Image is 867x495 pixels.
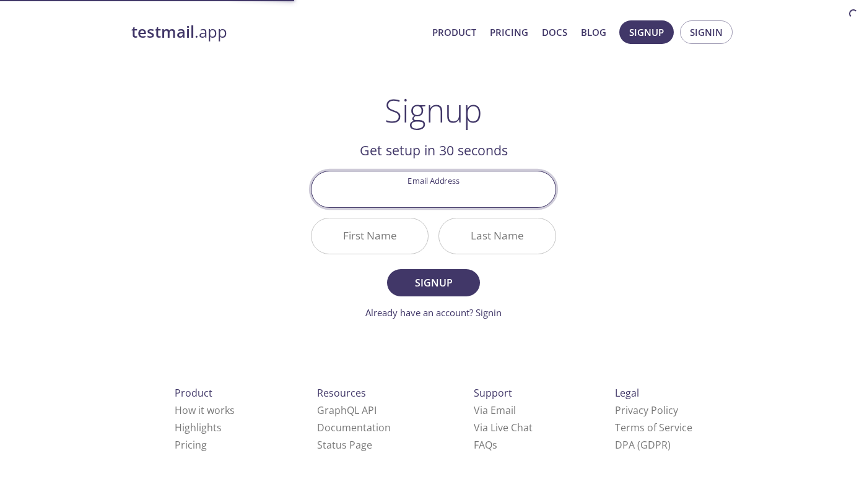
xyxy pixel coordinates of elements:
[581,24,606,40] a: Blog
[542,24,567,40] a: Docs
[175,438,207,452] a: Pricing
[474,386,512,400] span: Support
[175,386,212,400] span: Product
[385,92,482,129] h1: Signup
[474,438,497,452] a: FAQ
[317,438,372,452] a: Status Page
[175,403,235,417] a: How it works
[401,274,466,291] span: Signup
[615,386,639,400] span: Legal
[311,140,556,161] h2: Get setup in 30 seconds
[615,403,678,417] a: Privacy Policy
[619,20,674,44] button: Signup
[317,386,366,400] span: Resources
[615,421,692,434] a: Terms of Service
[365,306,502,319] a: Already have an account? Signin
[131,21,194,43] strong: testmail
[680,20,733,44] button: Signin
[387,269,480,296] button: Signup
[615,438,671,452] a: DPA (GDPR)
[492,438,497,452] span: s
[175,421,222,434] a: Highlights
[690,24,723,40] span: Signin
[474,403,516,417] a: Via Email
[629,24,664,40] span: Signup
[131,22,422,43] a: testmail.app
[474,421,533,434] a: Via Live Chat
[317,403,377,417] a: GraphQL API
[317,421,391,434] a: Documentation
[490,24,528,40] a: Pricing
[432,24,476,40] a: Product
